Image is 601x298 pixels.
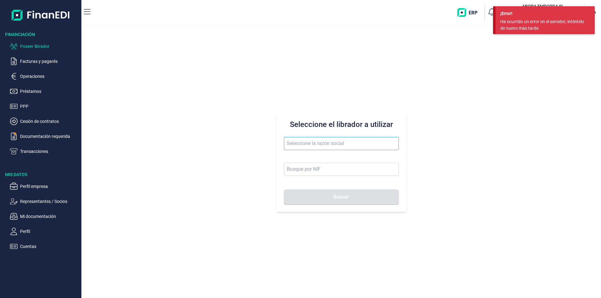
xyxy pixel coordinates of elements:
p: PPP [20,103,79,110]
p: Préstamos [20,88,79,95]
button: Préstamos [10,88,79,95]
button: Representantes / Socios [10,198,79,205]
span: Buscar [333,194,349,199]
img: Logo de aplicación [12,5,70,25]
button: Cesión de contratos [10,118,79,125]
p: Mi documentación [20,213,79,220]
button: Poseer librador [10,43,79,50]
input: Busque por NIF [284,163,399,176]
p: Documentación requerida [20,133,79,140]
button: PPP [10,103,79,110]
button: Cuentas [10,243,79,250]
p: Perfil [20,228,79,235]
h3: ABORA EMPORDA SL [514,3,572,9]
div: ¡Error! [500,10,590,17]
p: Operaciones [20,73,79,80]
input: Seleccione la razón social [284,137,399,150]
button: Facturas y pagarés [10,58,79,65]
button: Buscar [284,189,399,205]
button: Perfil [10,228,79,235]
button: ABABORA EMPORDA SL[PERSON_NAME] [PERSON_NAME](B17926098) [501,3,582,22]
p: Facturas y pagarés [20,58,79,65]
button: Perfil empresa [10,183,79,190]
p: Perfil empresa [20,183,79,190]
img: erp [457,8,482,17]
p: Transacciones [20,148,79,155]
p: Poseer librador [20,43,79,50]
h3: Seleccione el librador a utilizar [284,119,399,129]
button: Documentación requerida [10,133,79,140]
p: Cesión de contratos [20,118,79,125]
p: Cuentas [20,243,79,250]
div: Ha ocurrido un error en el servidor, inténtelo de nuevo más tarde [500,18,585,32]
button: Transacciones [10,148,79,155]
button: Mi documentación [10,213,79,220]
p: Representantes / Socios [20,198,79,205]
button: Operaciones [10,73,79,80]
